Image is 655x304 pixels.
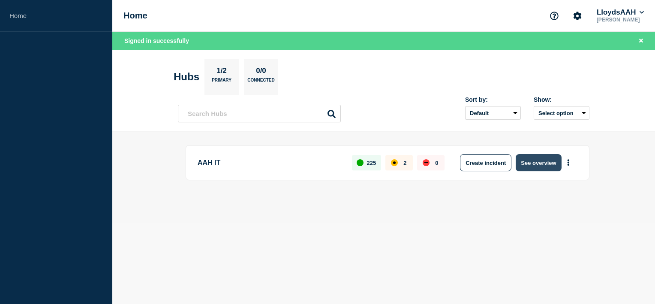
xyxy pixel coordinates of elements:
p: Connected [247,78,274,87]
button: Account settings [568,7,586,25]
button: Select option [534,106,589,120]
button: See overview [516,154,561,171]
div: affected [391,159,398,166]
button: More actions [563,155,574,171]
p: Primary [212,78,231,87]
p: 0/0 [253,67,270,78]
button: Close banner [636,36,646,46]
span: Signed in successfully [124,37,189,44]
div: Sort by: [465,96,521,103]
button: Support [545,7,563,25]
h2: Hubs [174,71,199,83]
p: [PERSON_NAME] [595,17,646,23]
div: up [357,159,364,166]
h1: Home [123,11,147,21]
select: Sort by [465,106,521,120]
p: AAH IT [198,154,342,171]
div: Show: [534,96,589,103]
p: 2 [403,160,406,166]
div: down [423,159,430,166]
p: 1/2 [213,67,230,78]
p: 0 [435,160,438,166]
button: Create incident [460,154,511,171]
button: LloydsAAH [595,8,646,17]
input: Search Hubs [178,105,341,122]
p: 225 [367,160,376,166]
